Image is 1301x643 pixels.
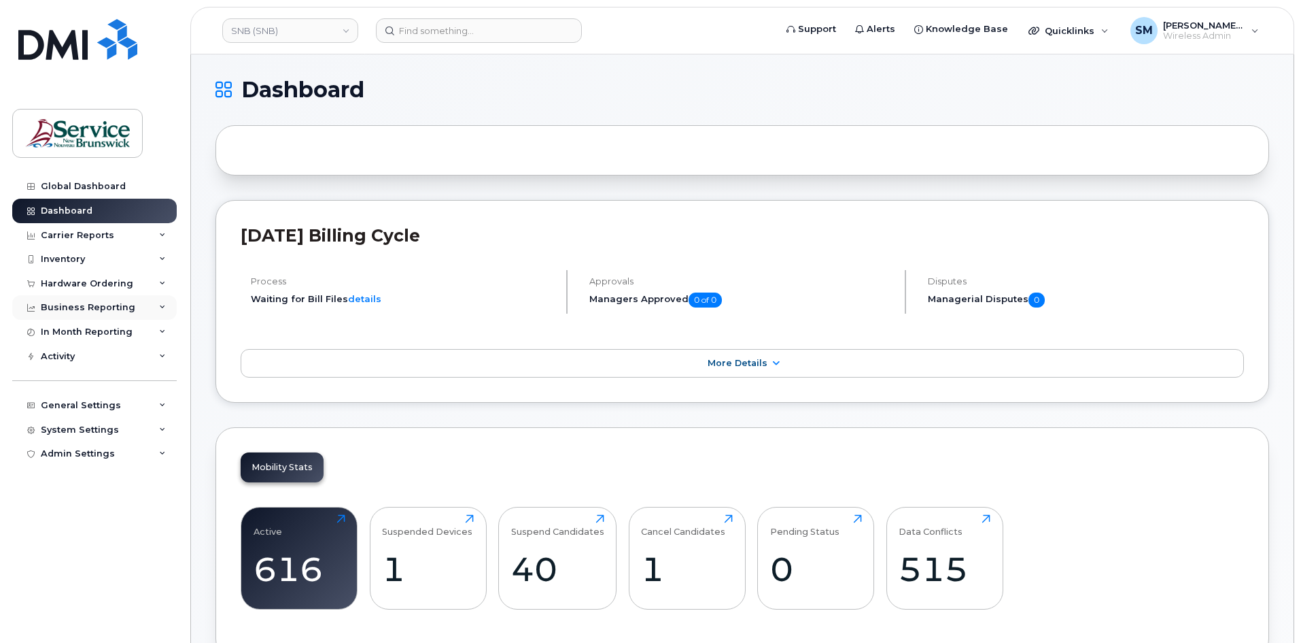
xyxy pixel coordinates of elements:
[254,514,345,601] a: Active616
[899,514,990,601] a: Data Conflicts515
[241,80,364,100] span: Dashboard
[928,293,1244,308] h5: Managerial Disputes
[641,514,733,601] a: Cancel Candidates1
[511,514,604,601] a: Suspend Candidates40
[251,293,555,306] li: Waiting for Bill Files
[641,514,725,537] div: Cancel Candidates
[689,293,722,308] span: 0 of 0
[641,549,733,589] div: 1
[254,549,345,589] div: 616
[511,514,604,537] div: Suspend Candidates
[382,549,474,589] div: 1
[511,549,604,589] div: 40
[708,358,767,368] span: More Details
[770,514,839,537] div: Pending Status
[589,276,893,286] h4: Approvals
[348,293,381,304] a: details
[382,514,474,601] a: Suspended Devices1
[928,276,1244,286] h4: Disputes
[1028,293,1045,308] span: 0
[254,514,282,537] div: Active
[251,276,555,286] h4: Process
[770,514,862,601] a: Pending Status0
[770,549,862,589] div: 0
[899,514,962,537] div: Data Conflicts
[589,293,893,308] h5: Managers Approved
[241,225,1244,246] h2: [DATE] Billing Cycle
[382,514,472,537] div: Suspended Devices
[899,549,990,589] div: 515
